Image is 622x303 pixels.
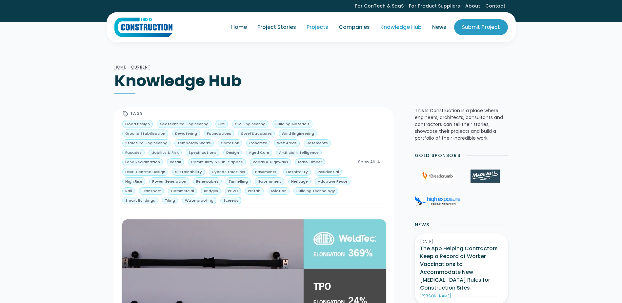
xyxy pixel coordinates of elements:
[209,168,248,176] a: Hybrid Structures
[420,245,503,292] h3: The App Helping Contractors Keep a Record of Worker Vaccinations to Accommodate New [MEDICAL_DATA...
[283,168,311,176] a: Hospitality
[212,169,245,175] div: Hybrid Structures
[454,19,508,35] a: Submit Project
[415,107,508,142] p: This Is Construction is a place where engineers, architects, consultants and contractors can tell...
[204,188,218,194] div: Bridges
[223,149,242,157] a: Design
[271,188,287,194] div: Aviation
[122,168,168,176] a: User-Centred Design
[301,18,333,36] a: Projects
[318,169,339,175] div: Residential
[427,18,451,36] a: News
[125,140,168,146] div: Structural Engineering
[126,63,131,71] div: /
[189,150,216,155] div: Specifications
[125,121,150,127] div: Flood Design
[188,158,246,166] a: Community & Public Space
[315,177,351,185] a: Adaptive Reuse
[142,188,161,194] div: Transport
[252,18,301,36] a: Project Stories
[122,130,168,137] a: Ground Stabilisation
[421,170,454,183] img: 1Breadcrumb
[288,177,311,185] a: Heritage
[252,168,279,176] a: Pavements
[235,121,266,127] div: Civil Engineering
[114,17,172,37] img: This Is Construction Logo
[223,198,238,203] div: Screeds
[238,130,275,137] a: Steel Structures
[226,177,251,185] a: Tunnelling
[207,131,231,136] div: Foundations
[175,131,197,136] div: Dewatering
[125,179,142,184] div: High Rise
[162,197,178,205] a: Tiling
[149,149,182,157] a: Liability & Risk
[215,120,228,128] a: Fire
[149,177,189,185] a: Power Generation
[122,139,171,147] a: Structural Engineering
[293,187,338,195] a: Building Technology
[130,111,143,116] div: Tags
[245,187,264,195] a: Prefab
[420,239,503,245] div: [DATE]
[172,130,200,137] a: Dewatering
[279,130,317,137] a: Wind Engineering
[375,18,427,36] a: Knowledge Hub
[191,159,243,165] div: Community & Public Space
[122,187,135,195] a: Rail
[122,177,145,185] a: High Rise
[241,131,272,136] div: Steel Structures
[125,131,165,136] div: Ground Stabilisation
[353,120,386,205] a: Show Allarrow_forward
[204,130,234,137] a: Foundations
[157,120,211,128] a: Geotechnical Engineering
[226,150,239,155] div: Design
[193,177,222,185] a: Renewables
[250,158,291,166] a: Roads & Highways
[274,139,300,147] a: Wet Areas
[122,158,163,166] a: Land Reclamation
[152,179,186,184] div: Power Generation
[226,18,252,36] a: Home
[174,139,214,147] a: Temporary Works
[268,187,290,195] a: Aviation
[295,158,325,166] a: Mass Timber
[255,169,276,175] div: Pavements
[125,150,142,155] div: Facades
[375,160,382,164] div: arrow_forward
[415,221,430,228] h2: News
[122,197,158,205] a: Smart Buildings
[277,140,297,146] div: Wet Areas
[333,18,375,36] a: Companies
[182,197,216,205] a: Waterproofing
[122,149,145,157] a: Facades
[172,168,205,176] a: Sustainability
[275,121,310,127] div: Building Materials
[125,188,132,194] div: Rail
[171,188,194,194] div: Commercial
[249,150,269,155] div: Aged Care
[258,179,281,184] div: Government
[304,139,331,147] a: Basements
[218,121,225,127] div: Fire
[125,159,160,165] div: Land Reclamation
[471,170,499,183] img: Madewell Products
[298,159,322,165] div: Mass Timber
[414,196,460,206] img: High Exposure
[307,140,328,146] div: Basements
[201,187,221,195] a: Bridges
[318,179,348,184] div: Adaptive Reuse
[170,159,181,165] div: Retail
[255,177,284,185] a: Government
[122,111,129,117] div: sell
[229,179,248,184] div: Tunnelling
[168,187,197,195] a: Commercial
[225,187,241,195] a: PPVC
[160,121,209,127] div: Geotechnical Engineering
[221,140,239,146] div: Corrosion
[415,152,461,159] h2: Gold Sponsors
[220,197,241,205] a: Screeds
[186,149,219,157] a: Specifications
[122,120,153,128] a: Flood Design
[165,198,175,203] div: Tiling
